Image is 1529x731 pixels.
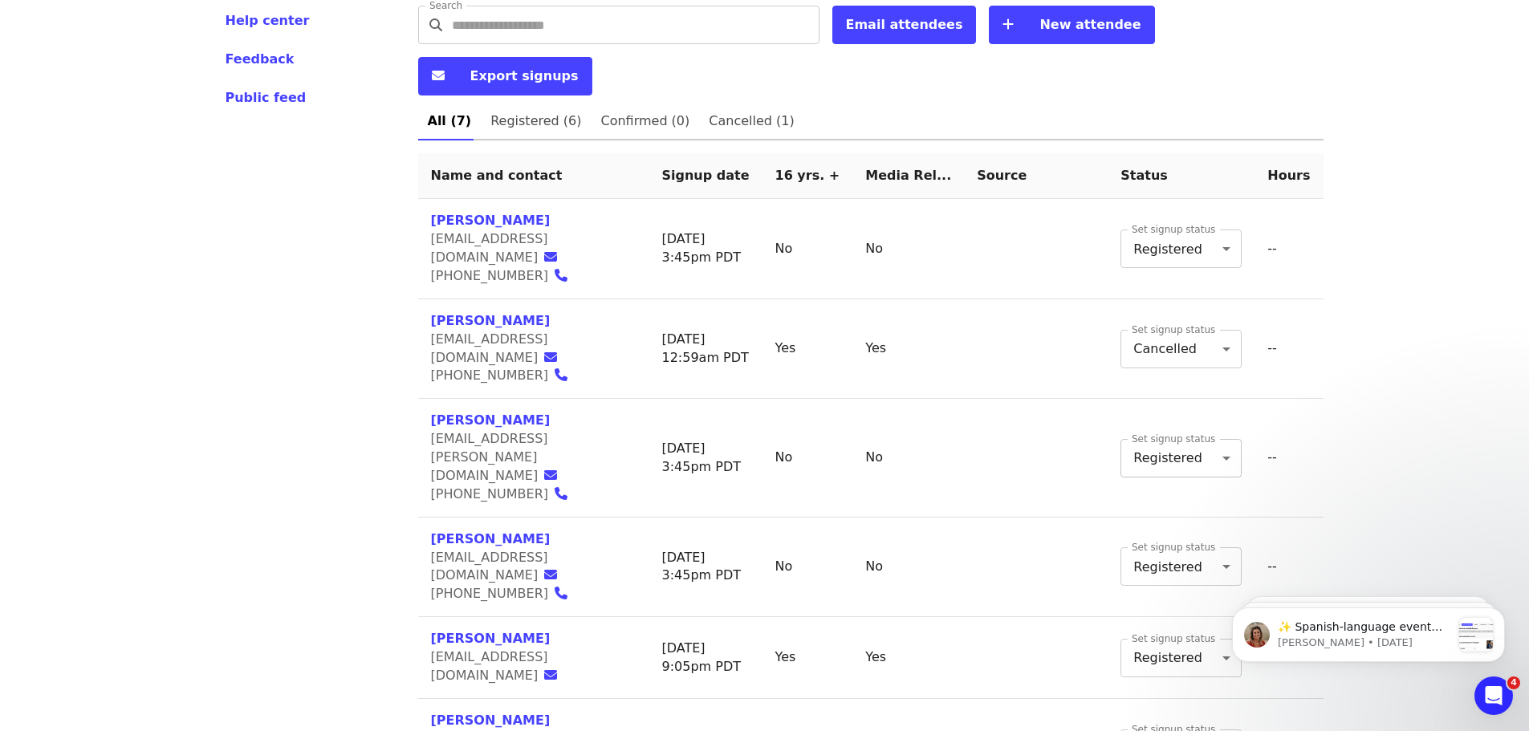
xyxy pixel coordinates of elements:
input: Search [452,6,819,44]
a: envelope icon [544,350,567,365]
i: search icon [429,18,442,33]
label: Set signup status [1132,434,1215,444]
button: Email attendees [832,6,977,44]
label: Set signup status [1132,225,1215,234]
a: envelope icon [544,567,567,583]
iframe: Intercom notifications message [1208,575,1529,688]
span: Confirmed (0) [600,110,689,132]
span: ✨ Spanish-language event feeds are here! Spanish-language events are now easier than ever to find... [70,45,239,250]
label: Set signup status [1132,634,1215,644]
td: [DATE] 12:59am PDT [649,299,762,400]
div: Registered [1120,229,1242,268]
a: [PERSON_NAME] [431,313,551,328]
span: Status [1120,168,1168,183]
td: Yes [762,299,853,400]
span: 4 [1507,676,1520,689]
span: Registered (6) [490,110,581,132]
a: Cancelled (1) [699,102,803,140]
span: Public feed [226,90,307,105]
span: Media Rel... [865,168,951,183]
td: [DATE] 3:45pm PDT [649,399,762,517]
span: Help center [226,13,310,28]
td: No [852,199,964,299]
td: [DATE] 3:45pm PDT [649,518,762,618]
a: [PERSON_NAME] [431,713,551,728]
td: [DATE] 3:45pm PDT [649,199,762,299]
td: [DATE] 9:05pm PDT [649,617,762,699]
label: Search [429,1,462,10]
td: No [852,518,964,618]
i: phone icon [555,486,567,502]
a: phone icon [555,268,577,283]
i: phone icon [555,268,567,283]
i: envelope icon [544,567,557,583]
span: [PHONE_NUMBER] [431,368,549,383]
td: No [762,518,853,618]
p: Message from Megan, sent 23w ago [70,60,243,75]
i: plus icon [1002,17,1014,32]
span: [EMAIL_ADDRESS][DOMAIN_NAME] [431,649,548,683]
a: Help center [226,11,380,30]
a: Registered (6) [481,102,591,140]
button: Export signups [418,57,592,95]
th: Name and contact [418,153,649,199]
span: [EMAIL_ADDRESS][DOMAIN_NAME] [431,550,548,583]
span: [EMAIL_ADDRESS][PERSON_NAME][DOMAIN_NAME] [431,431,548,483]
span: Cancelled (1) [709,110,794,132]
span: New attendee [1039,17,1141,32]
span: [PHONE_NUMBER] [431,486,549,502]
th: Hours [1255,153,1323,199]
th: Source [964,153,1108,199]
a: envelope icon [544,668,567,683]
div: Registered [1120,639,1242,677]
span: [EMAIL_ADDRESS][DOMAIN_NAME] [431,231,548,265]
a: Confirmed (0) [591,102,699,140]
td: Yes [762,617,853,699]
i: phone icon [555,586,567,601]
div: Registered [1120,439,1242,477]
i: phone icon [555,368,567,383]
a: Public feed [226,88,380,108]
div: Cancelled [1120,330,1242,368]
span: Export signups [470,68,579,83]
a: [PERSON_NAME] [431,531,551,546]
a: phone icon [555,486,577,502]
a: [PERSON_NAME] [431,412,551,428]
div: Registered [1120,547,1242,586]
span: Feedback [226,51,295,67]
i: envelope icon [544,350,557,365]
td: No [762,399,853,517]
iframe: Intercom live chat [1474,676,1513,715]
td: -- [1255,299,1323,400]
i: envelope icon [544,250,557,265]
a: envelope icon [544,468,567,483]
td: No [852,399,964,517]
th: 16 yrs. + [762,153,853,199]
a: [PERSON_NAME] [431,213,551,228]
label: Set signup status [1132,542,1215,552]
td: Yes [852,617,964,699]
a: envelope icon [544,250,567,265]
span: [EMAIL_ADDRESS][DOMAIN_NAME] [431,331,548,365]
span: All (7) [428,110,472,132]
a: All (7) [418,102,482,140]
label: Set signup status [1132,325,1215,335]
button: New attendee [989,6,1154,44]
i: envelope icon [544,668,557,683]
td: Yes [852,299,964,400]
span: [PHONE_NUMBER] [431,268,549,283]
span: [PHONE_NUMBER] [431,586,549,601]
th: Signup date [649,153,762,199]
span: Email attendees [846,17,963,32]
i: envelope icon [432,68,445,83]
a: phone icon [555,368,577,383]
a: Feedback [226,50,380,69]
td: No [762,199,853,299]
td: -- [1255,199,1323,299]
i: envelope icon [544,468,557,483]
td: -- [1255,399,1323,517]
a: phone icon [555,586,577,601]
td: -- [1255,518,1323,618]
